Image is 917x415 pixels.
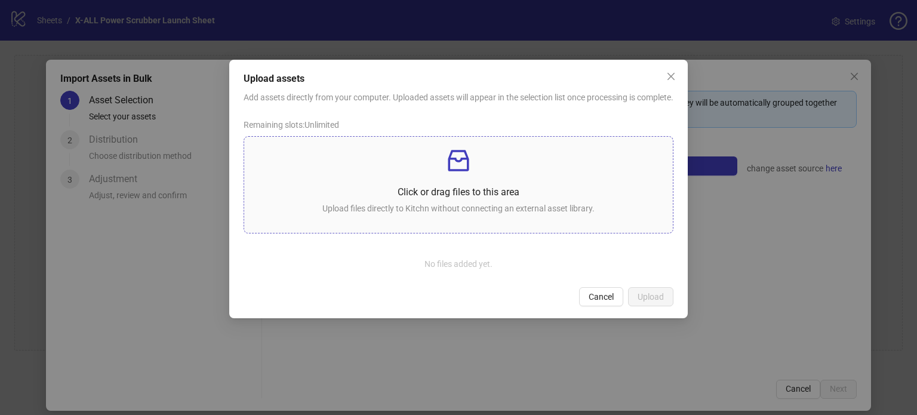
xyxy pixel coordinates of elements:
button: Upload [628,287,673,306]
p: Upload files directly to Kitchn without connecting an external asset library. [254,202,663,215]
span: inboxClick or drag files to this areaUpload files directly to Kitchn without connecting an extern... [244,137,673,233]
span: Add assets directly from your computer. Uploaded assets will appear in the selection list once pr... [244,93,673,102]
span: Remaining slots: Unlimited [244,120,339,130]
div: Upload assets [244,72,673,86]
div: No files added yet. [244,248,673,280]
span: Cancel [589,292,614,302]
button: Cancel [579,287,623,306]
span: close [666,72,676,81]
button: Close [661,67,681,86]
span: inbox [444,146,473,175]
p: Click or drag files to this area [254,185,663,199]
